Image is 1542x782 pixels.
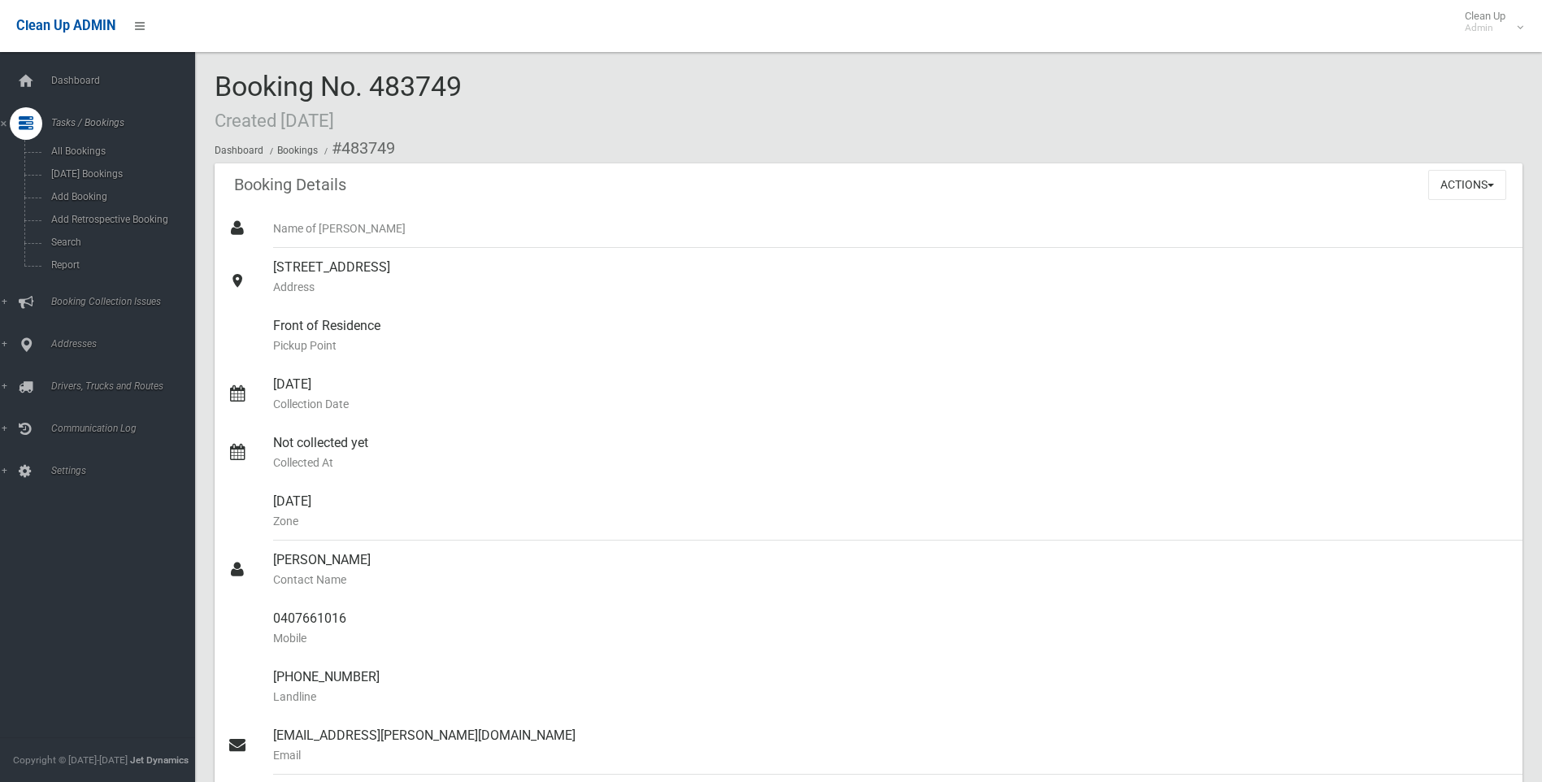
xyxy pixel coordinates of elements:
li: #483749 [320,133,395,163]
a: [EMAIL_ADDRESS][PERSON_NAME][DOMAIN_NAME]Email [215,716,1522,775]
small: Admin [1465,22,1505,34]
span: Booking No. 483749 [215,70,462,133]
div: Not collected yet [273,424,1509,482]
small: Address [273,277,1509,297]
div: Front of Residence [273,306,1509,365]
span: Clean Up ADMIN [16,18,115,33]
span: Report [46,259,193,271]
small: Name of [PERSON_NAME] [273,219,1509,238]
small: Zone [273,511,1509,531]
button: Actions [1428,170,1506,200]
div: [DATE] [273,482,1509,541]
div: [STREET_ADDRESS] [273,248,1509,306]
span: Addresses [46,338,207,350]
span: Copyright © [DATE]-[DATE] [13,754,128,766]
small: Contact Name [273,570,1509,589]
small: Landline [273,687,1509,706]
small: Email [273,745,1509,765]
span: [DATE] Bookings [46,168,193,180]
a: Dashboard [215,145,263,156]
span: All Bookings [46,146,193,157]
div: [PERSON_NAME] [273,541,1509,599]
small: Mobile [273,628,1509,648]
small: Created [DATE] [215,110,334,131]
span: Communication Log [46,423,207,434]
span: Booking Collection Issues [46,296,207,307]
small: Pickup Point [273,336,1509,355]
span: Clean Up [1457,10,1522,34]
div: 0407661016 [273,599,1509,658]
div: [DATE] [273,365,1509,424]
span: Search [46,237,193,248]
span: Add Retrospective Booking [46,214,193,225]
span: Drivers, Trucks and Routes [46,380,207,392]
span: Dashboard [46,75,207,86]
a: Bookings [277,145,318,156]
div: [EMAIL_ADDRESS][PERSON_NAME][DOMAIN_NAME] [273,716,1509,775]
header: Booking Details [215,169,366,201]
span: Add Booking [46,191,193,202]
small: Collection Date [273,394,1509,414]
strong: Jet Dynamics [130,754,189,766]
div: [PHONE_NUMBER] [273,658,1509,716]
span: Settings [46,465,207,476]
span: Tasks / Bookings [46,117,207,128]
small: Collected At [273,453,1509,472]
